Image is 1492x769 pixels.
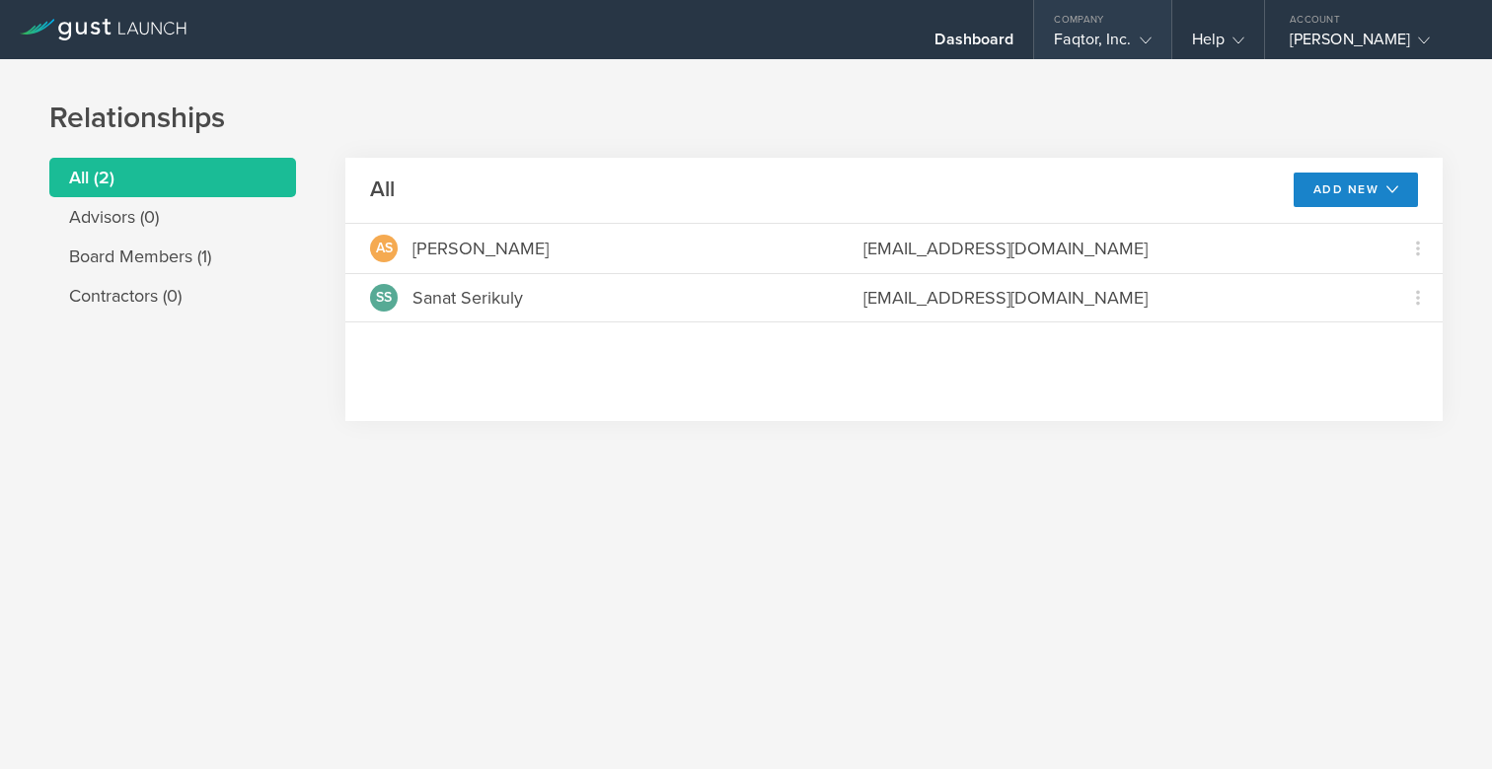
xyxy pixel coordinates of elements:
li: All (2) [49,158,296,197]
li: Advisors (0) [49,197,296,237]
span: AS [376,242,393,255]
div: Dashboard [934,30,1013,59]
div: [EMAIL_ADDRESS][DOMAIN_NAME] [863,285,1369,311]
div: [EMAIL_ADDRESS][DOMAIN_NAME] [863,236,1369,261]
div: [PERSON_NAME] [1290,30,1457,59]
span: SS [376,291,392,305]
li: Board Members (1) [49,237,296,276]
div: Sanat Serikuly [412,285,523,311]
h2: All [370,175,395,204]
div: Help [1192,30,1244,59]
li: Contractors (0) [49,276,296,315]
div: [PERSON_NAME] [412,236,549,261]
button: Add New [1294,173,1419,207]
div: Faqtor, Inc. [1054,30,1151,59]
iframe: Chat Widget [1393,674,1492,769]
h1: Relationships [49,99,1443,138]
